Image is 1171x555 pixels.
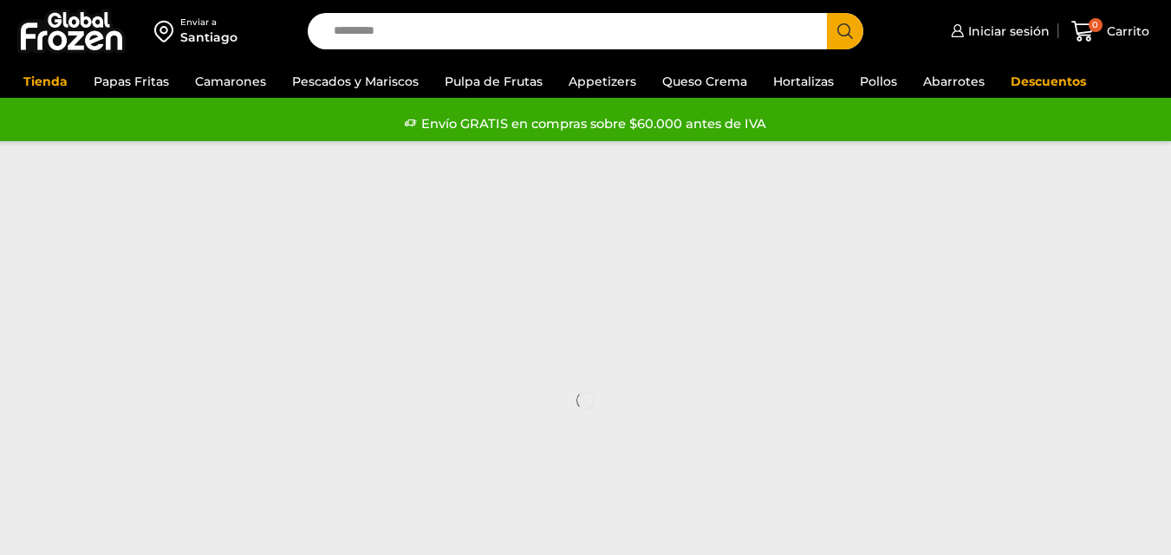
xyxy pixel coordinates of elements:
[85,65,178,98] a: Papas Fritas
[1103,23,1149,40] span: Carrito
[947,14,1050,48] a: Iniciar sesión
[1067,11,1154,52] a: 0 Carrito
[15,65,76,98] a: Tienda
[283,65,427,98] a: Pescados y Mariscos
[827,13,863,49] button: Search button
[1002,65,1095,98] a: Descuentos
[1089,18,1103,32] span: 0
[186,65,275,98] a: Camarones
[654,65,756,98] a: Queso Crema
[851,65,906,98] a: Pollos
[914,65,993,98] a: Abarrotes
[154,16,180,46] img: address-field-icon.svg
[180,29,237,46] div: Santiago
[436,65,551,98] a: Pulpa de Frutas
[964,23,1050,40] span: Iniciar sesión
[180,16,237,29] div: Enviar a
[764,65,842,98] a: Hortalizas
[560,65,645,98] a: Appetizers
